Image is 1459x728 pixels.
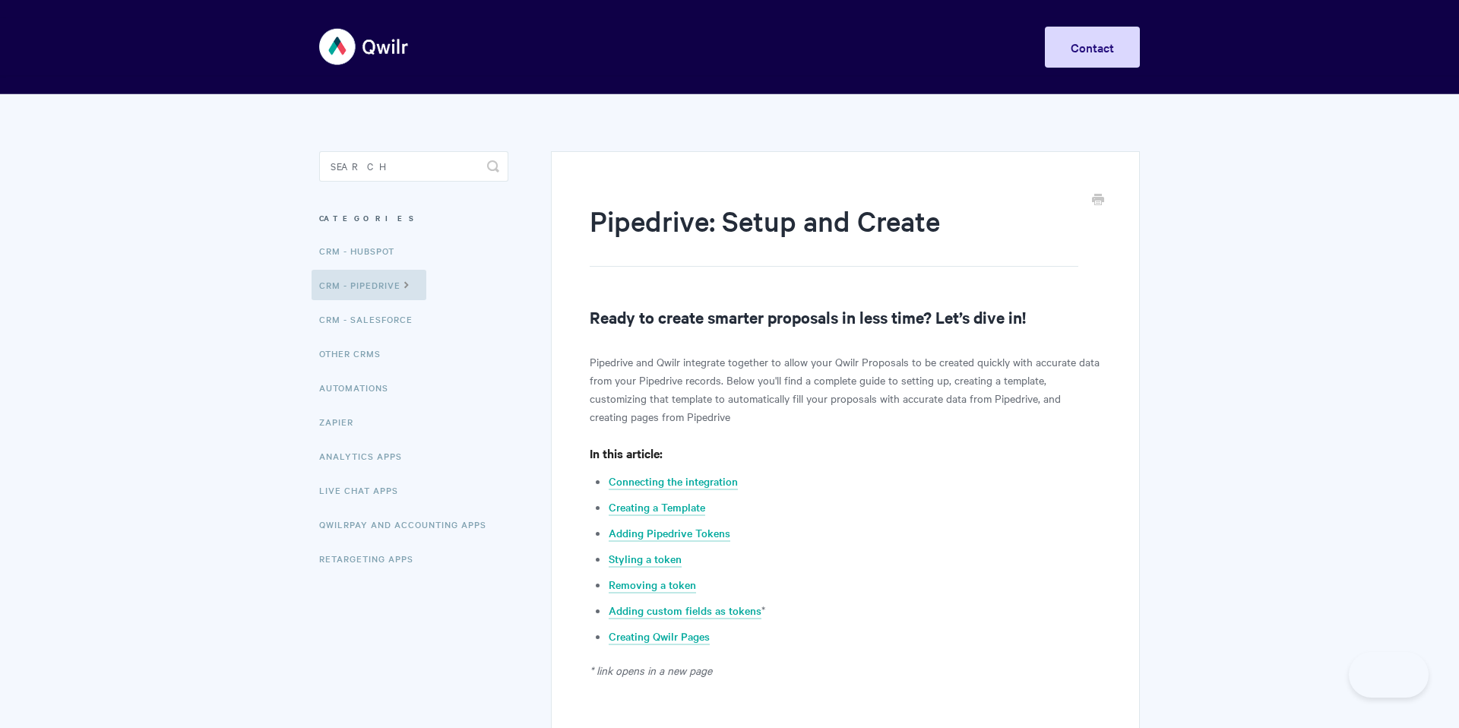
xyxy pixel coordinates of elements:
[319,338,392,369] a: Other CRMs
[319,18,410,75] img: Qwilr Help Center
[609,628,710,645] a: Creating Qwilr Pages
[1045,27,1140,68] a: Contact
[319,151,508,182] input: Search
[1349,652,1429,698] iframe: Toggle Customer Support
[590,305,1101,329] h2: Ready to create smarter proposals in less time? Let’s dive in!
[609,603,761,619] a: Adding custom fields as tokens
[319,236,406,266] a: CRM - HubSpot
[590,353,1101,426] p: Pipedrive and Qwilr integrate together to allow your Qwilr Proposals to be created quickly with a...
[1092,192,1104,209] a: Print this Article
[609,499,705,516] a: Creating a Template
[590,201,1078,267] h1: Pipedrive: Setup and Create
[319,204,508,232] h3: Categories
[609,577,696,593] a: Removing a token
[609,551,682,568] a: Styling a token
[312,270,426,300] a: CRM - Pipedrive
[590,444,1101,463] h4: In this article:
[319,475,410,505] a: Live Chat Apps
[319,543,425,574] a: Retargeting Apps
[319,372,400,403] a: Automations
[319,509,498,540] a: QwilrPay and Accounting Apps
[590,663,712,678] em: * link opens in a new page
[319,304,424,334] a: CRM - Salesforce
[319,407,365,437] a: Zapier
[609,473,738,490] a: Connecting the integration
[319,441,413,471] a: Analytics Apps
[609,525,730,542] a: Adding Pipedrive Tokens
